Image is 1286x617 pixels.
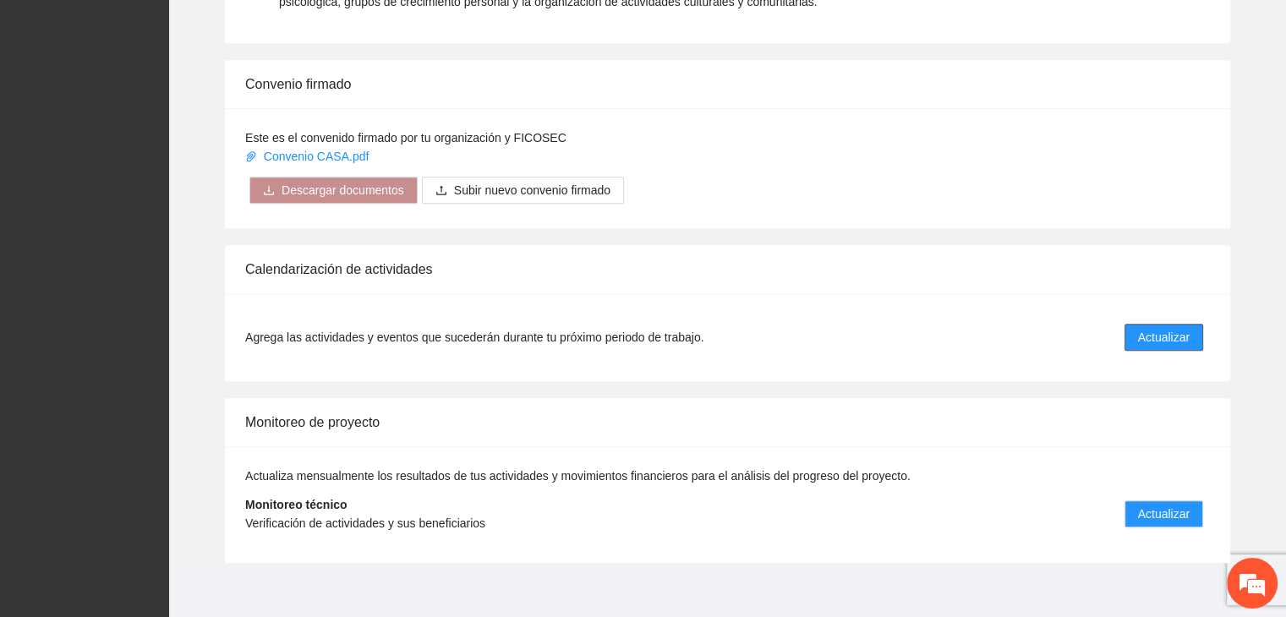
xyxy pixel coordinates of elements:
button: downloadDescargar documentos [249,177,418,204]
span: uploadSubir nuevo convenio firmado [422,183,624,197]
div: Convenio firmado [245,60,1210,108]
div: Monitoreo de proyecto [245,398,1210,446]
span: download [263,184,275,198]
span: Actualizar [1138,328,1190,347]
span: Agrega las actividades y eventos que sucederán durante tu próximo periodo de trabajo. [245,328,703,347]
textarea: Escriba su mensaje y pulse “Intro” [8,426,322,485]
span: paper-clip [245,150,257,162]
span: Descargar documentos [282,181,404,199]
span: Verificación de actividades y sus beneficiarios [245,516,485,530]
a: Convenio CASA.pdf [245,150,372,163]
button: Actualizar [1125,324,1203,351]
strong: Monitoreo técnico [245,498,347,511]
span: Actualizar [1138,505,1190,523]
button: uploadSubir nuevo convenio firmado [422,177,624,204]
span: Subir nuevo convenio firmado [454,181,610,199]
span: Actualiza mensualmente los resultados de tus actividades y movimientos financieros para el anális... [245,469,911,483]
span: Estamos en línea. [98,208,233,379]
span: upload [435,184,447,198]
div: Calendarización de actividades [245,245,1210,293]
button: Actualizar [1125,500,1203,527]
div: Minimizar ventana de chat en vivo [277,8,318,49]
div: Chatee con nosotros ahora [88,86,284,108]
span: Este es el convenido firmado por tu organización y FICOSEC [245,131,566,145]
